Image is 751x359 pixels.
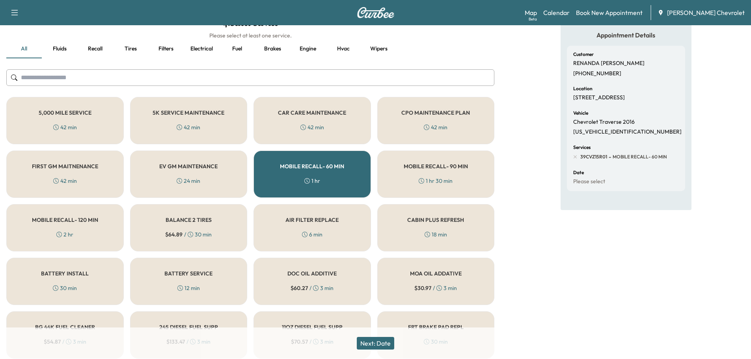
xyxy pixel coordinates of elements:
p: [US_VEHICLE_IDENTIFICATION_NUMBER] [573,128,682,136]
p: RENANDA [PERSON_NAME] [573,60,645,67]
div: 6 min [302,231,322,238]
span: [PERSON_NAME] Chevrolet [667,8,745,17]
p: Please select [573,178,605,185]
h5: FRT BRAKE PAD REPL [408,324,464,330]
h5: 5K SERVICE MAINTENANCE [153,110,224,115]
h5: FIRST GM MAITNENANCE [32,164,98,169]
h5: 245 DIESEL FUEL SUPP [159,324,218,330]
button: all [6,39,42,58]
button: Tires [113,39,148,58]
div: 42 min [177,123,200,131]
div: 2 hr [56,231,73,238]
button: Engine [290,39,326,58]
h5: Appointment Details [567,31,685,39]
h6: Services [573,145,591,150]
button: Recall [77,39,113,58]
span: 39CVZ15R01 [580,154,607,160]
button: Fluids [42,39,77,58]
h6: Customer [573,52,594,57]
h6: Please select at least one service. [6,32,494,39]
h6: Date [573,170,584,175]
a: Calendar [543,8,570,17]
button: Hvac [326,39,361,58]
button: Fuel [219,39,255,58]
h5: MOBILE RECALL- 90 MIN [404,164,468,169]
h5: 5,000 MILE SERVICE [39,110,91,115]
a: Book New Appointment [576,8,643,17]
button: Next: Date [357,337,394,350]
h5: CPO MAINTENANCE PLAN [401,110,470,115]
h5: MOA OIL ADDATIVE [410,271,462,276]
div: basic tabs example [6,39,494,58]
button: Wipers [361,39,397,58]
p: [PHONE_NUMBER] [573,70,621,77]
h5: EV GM MAINTENANCE [159,164,218,169]
div: 1 hr 30 min [419,177,453,185]
h5: MOBILE RECALL- 120 MIN [32,217,98,223]
div: 12 min [177,284,200,292]
span: $ 30.97 [414,284,431,292]
div: / 3 min [414,284,457,292]
h5: CABIN PLUS REFRESH [407,217,464,223]
h5: 11OZ DIESEL FUEL SUPP [282,324,343,330]
h6: Vehicle [573,111,588,115]
div: 24 min [177,177,200,185]
span: - [607,153,611,161]
h5: BATTERY INSTALL [41,271,89,276]
span: MOBILE RECALL- 60 MIN [611,154,667,160]
h5: CAR CARE MAINTENANCE [278,110,346,115]
div: 18 min [425,231,447,238]
h5: DOC OIL ADDITIVE [287,271,337,276]
div: 42 min [53,123,77,131]
div: / 30 min [165,231,212,238]
button: Brakes [255,39,290,58]
span: $ 60.27 [291,284,308,292]
div: 42 min [424,123,447,131]
div: / 3 min [291,284,334,292]
button: Filters [148,39,184,58]
div: 42 min [300,123,324,131]
h5: MOBILE RECALL- 60 MIN [280,164,344,169]
div: 1 hr [304,177,320,185]
h6: Location [573,86,593,91]
a: MapBeta [525,8,537,17]
img: Curbee Logo [357,7,395,18]
h5: BG 44K FUEL CLEANER [35,324,95,330]
div: Beta [529,16,537,22]
div: 30 min [53,284,77,292]
span: $ 64.89 [165,231,183,238]
h5: AIR FILTER REPLACE [285,217,339,223]
p: [STREET_ADDRESS] [573,94,625,101]
h5: BATTERY SERVICE [164,271,212,276]
p: Chevrolet Traverse 2016 [573,119,635,126]
h5: BALANCE 2 TIRES [166,217,212,223]
div: 42 min [53,177,77,185]
button: Electrical [184,39,219,58]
